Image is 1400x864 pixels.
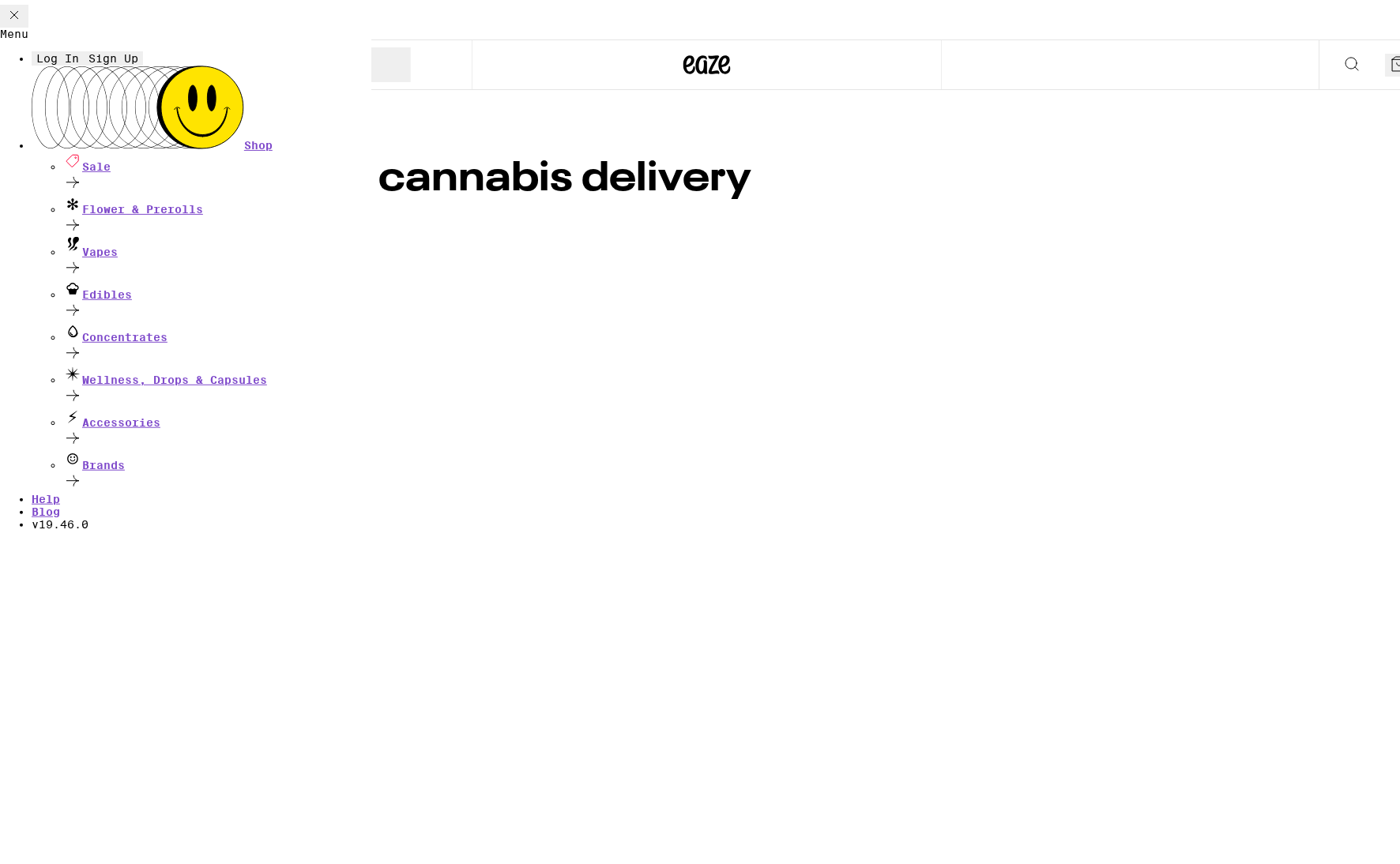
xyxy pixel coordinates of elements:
[63,317,371,339] div: Concentrates
[63,232,371,275] a: Vapes
[63,360,371,403] a: Wellness, Drops & Capsules
[63,403,371,424] div: Accessories
[63,147,371,190] a: Sale
[63,445,371,488] a: Brands
[88,47,138,60] span: Sign Up
[63,317,371,360] a: Concentrates
[63,360,371,381] div: Wellness, Drops & Capsules
[63,403,371,445] a: Accessories
[63,445,371,467] div: Brands
[63,232,371,254] div: Vapes
[32,513,88,526] span: v 19.46.0
[63,190,371,211] div: Flower & Prerolls
[32,61,371,147] a: Shop
[32,47,84,61] button: Log In
[36,47,79,60] span: Log In
[63,275,371,317] a: Edibles
[84,47,143,61] button: Sign Up
[63,275,371,296] div: Edibles
[63,190,371,232] a: Flower & Prerolls
[63,147,371,168] div: Sale
[32,501,371,513] a: Blog
[32,488,60,501] a: Help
